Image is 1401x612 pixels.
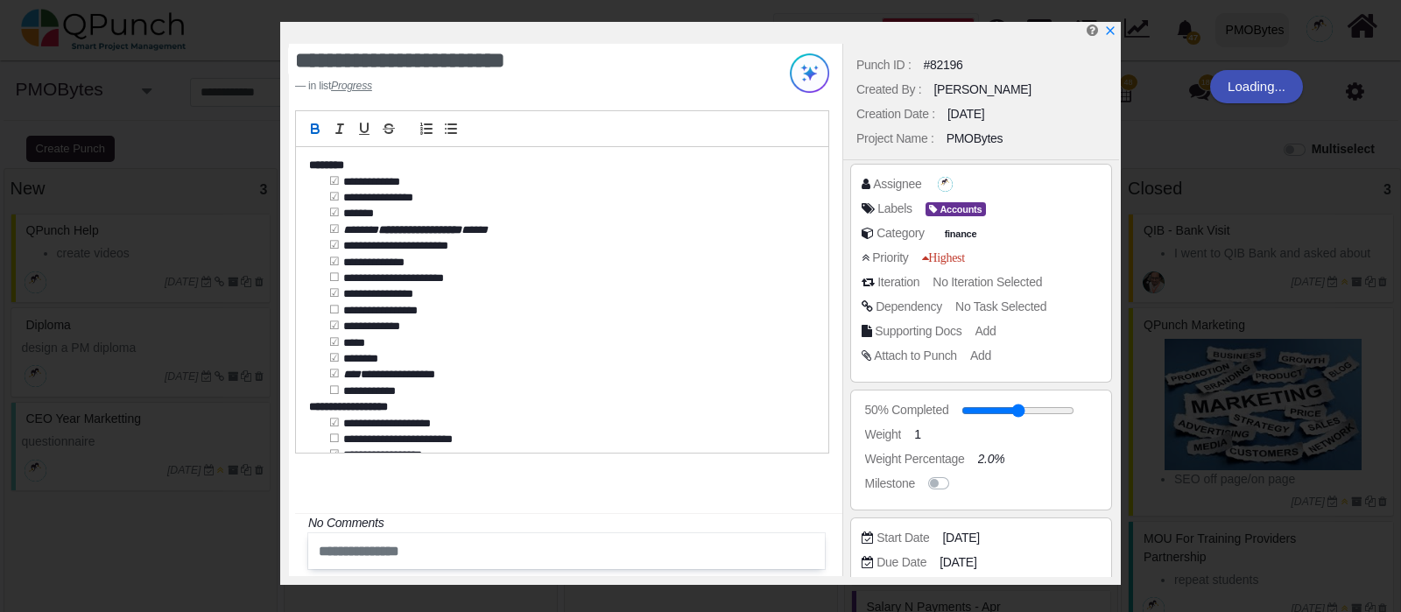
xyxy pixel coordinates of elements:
[877,553,926,572] div: Due Date
[877,529,929,547] div: Start Date
[865,426,902,444] div: Weight
[875,322,961,341] div: Supporting Docs
[873,175,921,193] div: Assignee
[955,299,1046,313] span: No Task Selected
[308,516,384,530] i: No Comments
[926,200,986,218] span: <div><span class="badge badge-secondary" style="background-color: #653294"> <i class="fa fa-tag p...
[1104,25,1116,37] svg: x
[1087,24,1098,37] i: Edit Punch
[922,251,965,264] span: Highest
[331,80,372,92] cite: Source Title
[1210,70,1303,103] div: Loading...
[331,80,372,92] u: Progress
[938,177,953,192] img: avatar
[856,56,912,74] div: Punch ID :
[947,105,984,123] div: [DATE]
[872,249,908,267] div: Priority
[865,450,965,468] div: Weight Percentage
[942,529,979,547] span: [DATE]
[876,298,942,316] div: Dependency
[295,78,736,94] footer: in list
[865,401,949,419] div: 50% Completed
[940,227,980,242] span: finance
[865,475,915,493] div: Milestone
[924,56,963,74] div: #82196
[856,130,934,148] div: Project Name :
[970,348,991,362] span: Add
[947,130,1003,148] div: PMOBytes
[790,53,829,93] img: Try writing with AI
[975,324,996,338] span: Add
[877,224,925,243] div: Category
[856,81,921,99] div: Created By :
[1104,24,1116,38] a: x
[978,452,1005,466] i: 2.0%
[933,275,1042,289] span: No Iteration Selected
[877,273,919,292] div: Iteration
[856,105,935,123] div: Creation Date :
[933,81,1031,99] div: [PERSON_NAME]
[926,202,986,217] span: Accounts
[940,553,976,572] span: [DATE]
[874,347,957,365] div: Attach to Punch
[938,177,953,192] span: Aamir Pmobytes
[914,426,921,444] span: 1
[877,200,912,218] div: Labels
